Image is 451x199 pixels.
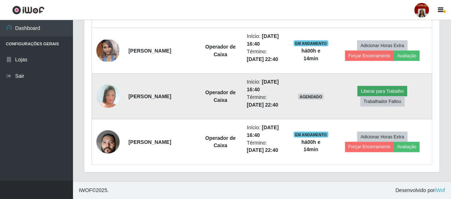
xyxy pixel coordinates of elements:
[128,48,171,54] strong: [PERSON_NAME]
[247,124,285,139] li: Início:
[294,41,328,46] span: EM ANDAMENTO
[301,48,320,61] strong: há 00 h e 14 min
[247,48,285,63] li: Término:
[298,94,324,100] span: AGENDADO
[394,142,420,152] button: Avaliação
[396,187,445,195] span: Desenvolvido por
[205,89,236,103] strong: Operador de Caixa
[12,5,45,15] img: CoreUI Logo
[247,78,285,93] li: Início:
[96,79,120,113] img: 1737214491896.jpeg
[79,187,109,195] span: © 2025 .
[247,148,278,153] time: [DATE] 22:40
[247,33,279,47] time: [DATE] 16:40
[345,142,394,152] button: Forçar Encerramento
[361,96,405,107] button: Trabalhador Faltou
[247,102,278,108] time: [DATE] 22:40
[247,32,285,48] li: Início:
[435,188,445,194] a: iWof
[247,56,278,62] time: [DATE] 22:40
[96,116,120,168] img: 1750593066076.jpeg
[358,86,407,96] button: Liberar para Trabalho
[301,139,320,153] strong: há 00 h e 14 min
[128,93,171,99] strong: [PERSON_NAME]
[394,51,420,61] button: Avaliação
[294,132,328,138] span: EM ANDAMENTO
[247,93,285,109] li: Término:
[357,41,407,51] button: Adicionar Horas Extra
[357,132,407,142] button: Adicionar Horas Extra
[247,79,279,92] time: [DATE] 16:40
[96,40,120,62] img: 1667262197965.jpeg
[79,188,92,194] span: IWOF
[247,125,279,138] time: [DATE] 16:40
[205,135,236,149] strong: Operador de Caixa
[345,51,394,61] button: Forçar Encerramento
[247,139,285,154] li: Término:
[205,44,236,57] strong: Operador de Caixa
[128,139,171,145] strong: [PERSON_NAME]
